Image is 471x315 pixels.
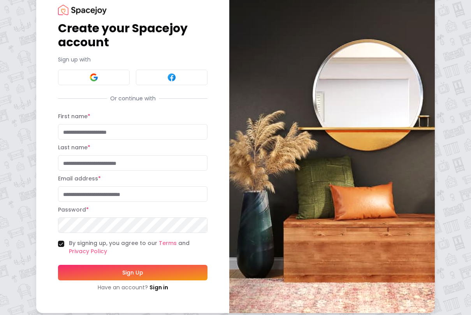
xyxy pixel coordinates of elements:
span: Or continue with [107,94,159,102]
h1: Create your Spacejoy account [58,21,207,49]
label: Last name [58,143,90,151]
img: Google signin [89,73,98,82]
label: First name [58,112,90,120]
a: Privacy Policy [69,247,107,255]
button: Sign Up [58,265,207,280]
img: Facebook signin [167,73,176,82]
a: Sign in [149,283,168,291]
label: Password [58,206,89,213]
label: Email address [58,175,101,182]
div: Have an account? [58,283,207,291]
a: Terms [159,239,177,247]
img: Spacejoy Logo [58,5,107,15]
p: Sign up with [58,56,207,63]
label: By signing up, you agree to our and [69,239,207,255]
